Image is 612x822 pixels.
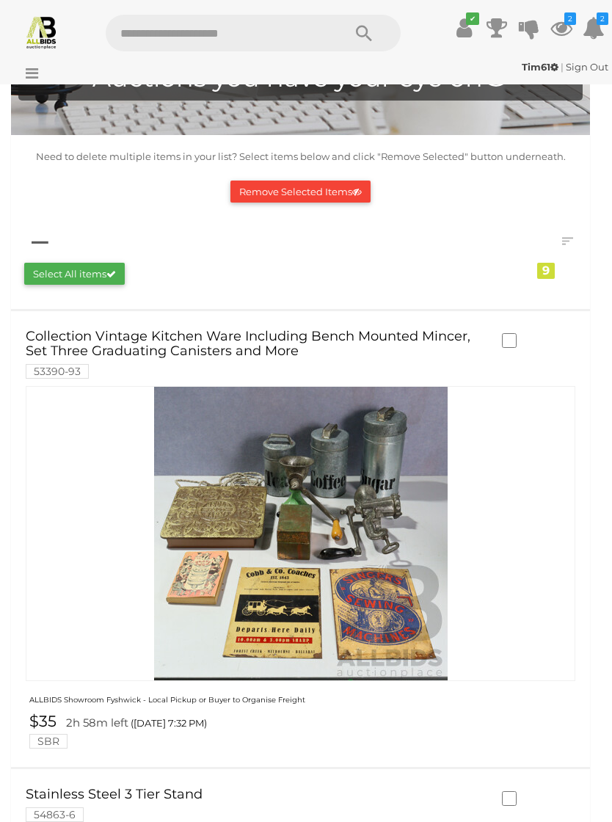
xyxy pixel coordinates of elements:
[453,15,476,41] a: ✔
[583,15,605,41] a: 2
[564,12,576,25] i: 2
[26,788,487,821] a: Stainless Steel 3 Tier Stand 54863-6
[154,387,448,680] img: 53390-93a.jpg
[522,61,561,73] a: Tim61
[24,15,59,49] img: Allbids.com.au
[466,12,479,25] i: ✔
[26,713,579,749] a: $35 2h 58m left ([DATE] 7:32 PM) SBR
[550,15,572,41] a: 2
[561,61,564,73] span: |
[566,61,608,73] a: Sign Out
[537,263,555,279] div: 9
[26,330,487,377] a: Collection Vintage Kitchen Ware Including Bench Mounted Mincer, Set Three Graduating Canisters an...
[13,148,588,165] p: Need to delete multiple items in your list? Select items below and click "Remove Selected" button...
[597,12,608,25] i: 2
[29,693,305,705] a: ALLBIDS Showroom Fyshwick - Local Pickup or Buyer to Organise Freight
[522,61,558,73] strong: Tim61
[327,15,401,51] button: Search
[24,263,125,285] button: Select All items
[230,181,371,203] button: Remove Selected Items
[26,64,575,92] h4: Auctions you have your eye on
